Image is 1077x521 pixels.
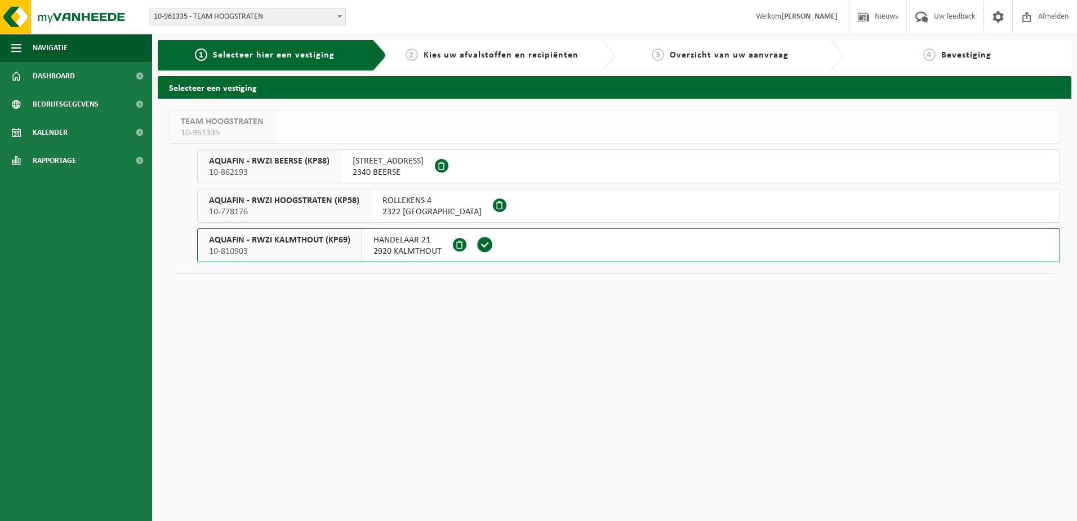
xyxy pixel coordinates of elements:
[652,48,664,61] span: 3
[382,206,482,218] span: 2322 [GEOGRAPHIC_DATA]
[353,156,424,167] span: [STREET_ADDRESS]
[923,48,936,61] span: 4
[424,51,578,60] span: Kies uw afvalstoffen en recipiënten
[33,147,76,175] span: Rapportage
[209,206,359,218] span: 10-778176
[149,9,345,25] span: 10-961335 - TEAM HOOGSTRATEN
[781,12,838,21] strong: [PERSON_NAME]
[197,189,1060,223] button: AQUAFIN - RWZI HOOGSTRATEN (KP58) 10-778176 ROLLEKENS 42322 [GEOGRAPHIC_DATA]
[373,235,442,246] span: HANDELAAR 21
[33,34,68,62] span: Navigatie
[158,76,1071,98] h2: Selecteer een vestiging
[382,195,482,206] span: ROLLEKENS 4
[373,246,442,257] span: 2920 KALMTHOUT
[33,62,75,90] span: Dashboard
[195,48,207,61] span: 1
[197,228,1060,262] button: AQUAFIN - RWZI KALMTHOUT (KP69) 10-810903 HANDELAAR 212920 KALMTHOUT
[941,51,991,60] span: Bevestiging
[209,167,330,178] span: 10-862193
[209,195,359,206] span: AQUAFIN - RWZI HOOGSTRATEN (KP58)
[33,118,68,147] span: Kalender
[209,235,350,246] span: AQUAFIN - RWZI KALMTHOUT (KP69)
[181,127,264,139] span: 10-961335
[149,8,346,25] span: 10-961335 - TEAM HOOGSTRATEN
[670,51,789,60] span: Overzicht van uw aanvraag
[406,48,418,61] span: 2
[33,90,99,118] span: Bedrijfsgegevens
[197,149,1060,183] button: AQUAFIN - RWZI BEERSE (KP88) 10-862193 [STREET_ADDRESS]2340 BEERSE
[353,167,424,178] span: 2340 BEERSE
[213,51,335,60] span: Selecteer hier een vestiging
[209,246,350,257] span: 10-810903
[181,116,264,127] span: TEAM HOOGSTRATEN
[209,156,330,167] span: AQUAFIN - RWZI BEERSE (KP88)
